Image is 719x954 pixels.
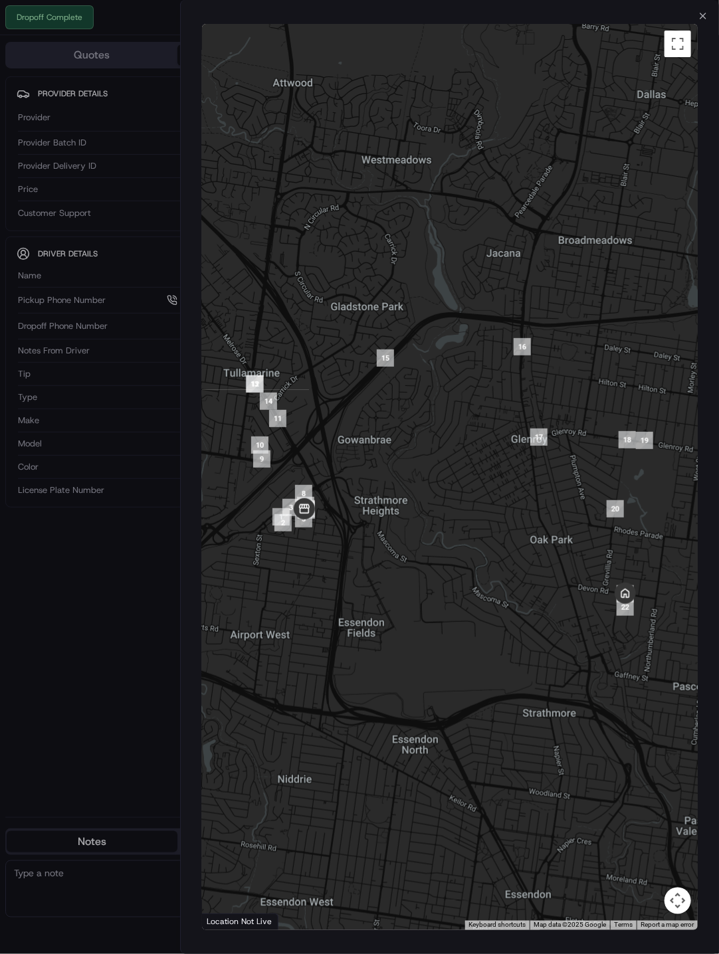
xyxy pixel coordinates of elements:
div: 22 [617,599,634,616]
div: 2 [274,514,292,531]
button: Map camera controls [665,888,691,914]
div: 8 [295,485,312,502]
img: Google [205,913,249,930]
button: Keyboard shortcuts [468,921,526,930]
div: 10 [251,436,268,454]
div: Location Not Live [202,913,278,930]
div: 7 [297,497,314,514]
div: 20 [607,500,624,518]
a: Terms (opens in new tab) [614,921,633,929]
div: 15 [377,349,394,367]
div: 1 [272,508,290,525]
div: 17 [530,429,548,446]
a: Open this area in Google Maps (opens a new window) [205,913,249,930]
div: 18 [619,431,636,448]
div: 11 [269,410,286,427]
button: Toggle fullscreen view [665,31,691,57]
div: 3 [282,499,300,516]
a: Report a map error [641,921,694,929]
div: 9 [253,450,270,468]
div: 13 [246,375,263,393]
div: 19 [636,432,653,449]
div: 14 [260,393,277,410]
div: 16 [514,338,531,355]
span: Map data ©2025 Google [534,921,606,929]
div: 12 [247,375,264,393]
